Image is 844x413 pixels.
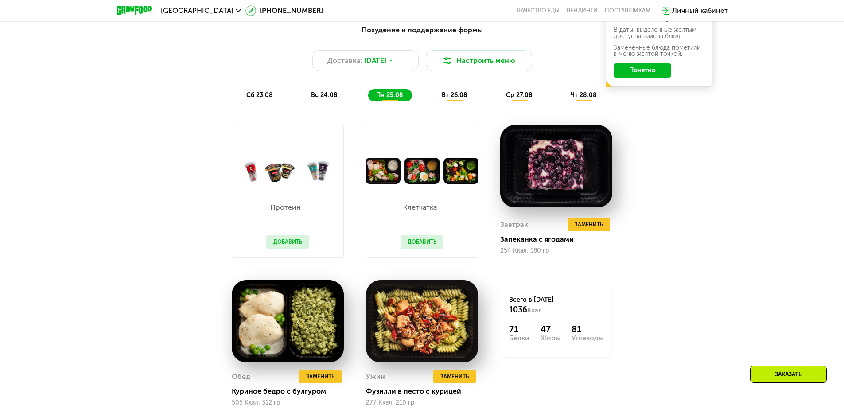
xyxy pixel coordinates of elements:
[245,5,323,16] a: [PHONE_NUMBER]
[506,91,533,99] span: ср 27.08
[433,370,476,383] button: Заменить
[575,220,603,229] span: Заменить
[426,50,532,71] button: Настроить меню
[541,335,560,342] div: Жиры
[672,5,728,16] div: Личный кабинет
[568,218,610,231] button: Заменить
[572,335,603,342] div: Углеводы
[232,399,344,406] div: 505 Ккал, 312 гр
[509,324,529,335] div: 71
[500,247,612,254] div: 254 Ккал, 180 гр
[161,7,233,14] span: [GEOGRAPHIC_DATA]
[614,63,671,78] button: Понятно
[366,399,478,406] div: 277 Ккал, 210 гр
[509,335,529,342] div: Белки
[366,387,485,396] div: Фузилли в песто с курицей
[232,370,250,383] div: Обед
[376,91,403,99] span: пн 25.08
[500,235,619,244] div: Запеканка с ягодами
[500,218,528,231] div: Завтрак
[614,16,704,22] div: Ваше меню на эту неделю
[299,370,342,383] button: Заменить
[571,91,597,99] span: чт 28.08
[401,235,443,249] button: Добавить
[442,91,467,99] span: вт 26.08
[401,204,439,211] p: Клетчатка
[364,55,386,66] span: [DATE]
[567,7,598,14] a: Вендинги
[527,307,542,314] span: Ккал
[160,25,685,36] div: Похудение и поддержание формы
[509,296,603,315] div: Всего в [DATE]
[266,204,305,211] p: Протеин
[509,305,527,315] span: 1036
[605,7,650,14] div: поставщикам
[614,45,704,57] div: Заменённые блюда пометили в меню жёлтой точкой.
[266,235,309,249] button: Добавить
[750,366,827,383] div: Заказать
[572,324,603,335] div: 81
[440,372,469,381] span: Заменить
[306,372,334,381] span: Заменить
[614,27,704,39] div: В даты, выделенные желтым, доступна замена блюд.
[541,324,560,335] div: 47
[311,91,338,99] span: вс 24.08
[327,55,362,66] span: Доставка:
[366,370,385,383] div: Ужин
[232,387,351,396] div: Куриное бедро с булгуром
[517,7,560,14] a: Качество еды
[246,91,273,99] span: сб 23.08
